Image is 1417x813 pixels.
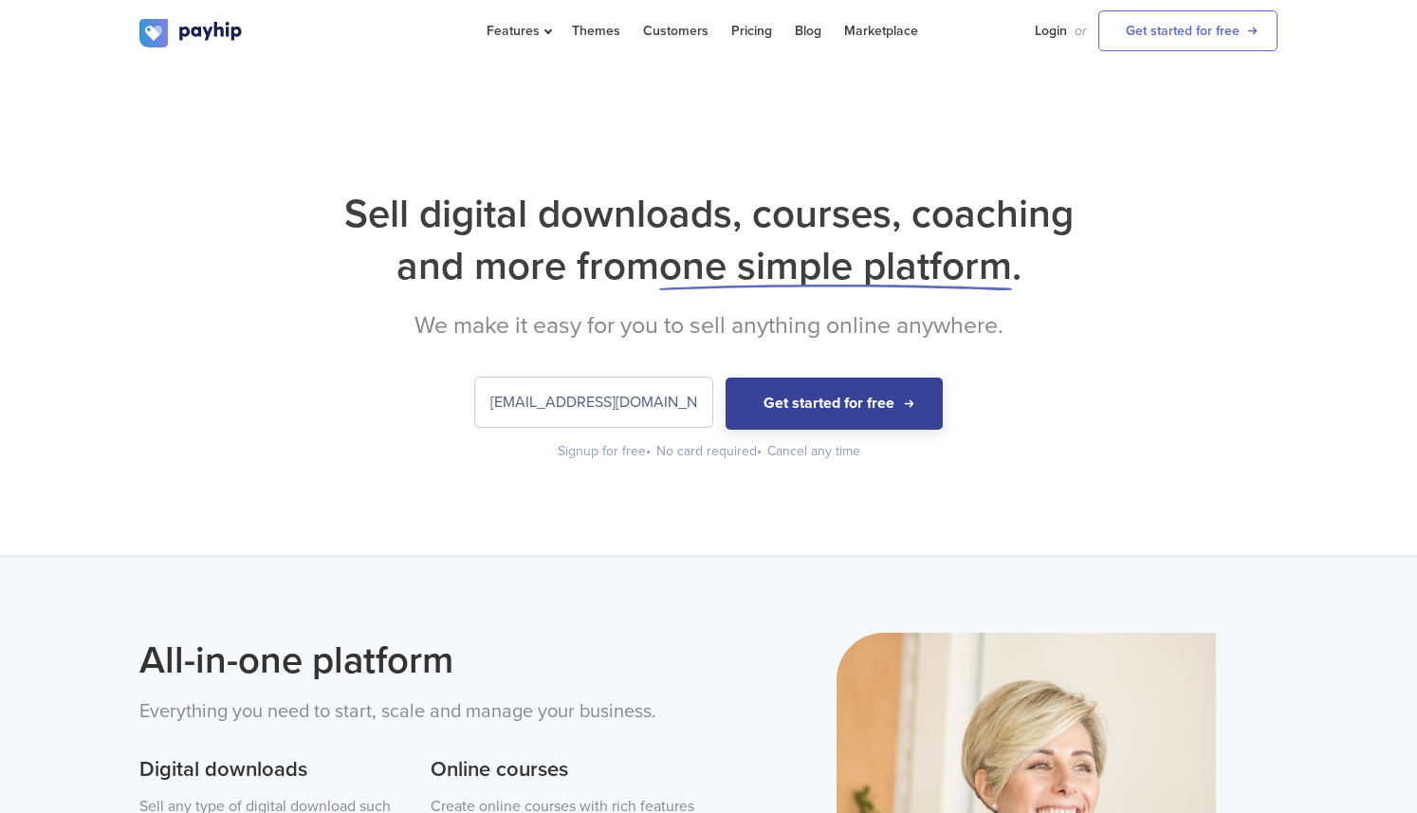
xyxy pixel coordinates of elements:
[139,311,1278,340] h2: We make it easy for you to sell anything online anywhere.
[767,442,860,461] div: Cancel any time
[656,442,764,461] div: No card required
[726,378,943,430] button: Get started for free
[431,755,694,785] h3: Online courses
[139,697,694,727] p: Everything you need to start, scale and manage your business.
[139,633,694,688] h2: All-in-one platform
[475,378,712,427] input: Enter your email address
[139,188,1278,292] h1: Sell digital downloads, courses, coaching and more from
[757,443,762,459] span: •
[487,23,549,39] span: Features
[139,19,244,47] img: logo.svg
[1012,242,1021,290] span: .
[659,242,1012,290] span: one simple platform
[139,755,403,785] h3: Digital downloads
[1098,10,1278,51] a: Get started for free
[646,443,651,459] span: •
[558,442,653,461] div: Signup for free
